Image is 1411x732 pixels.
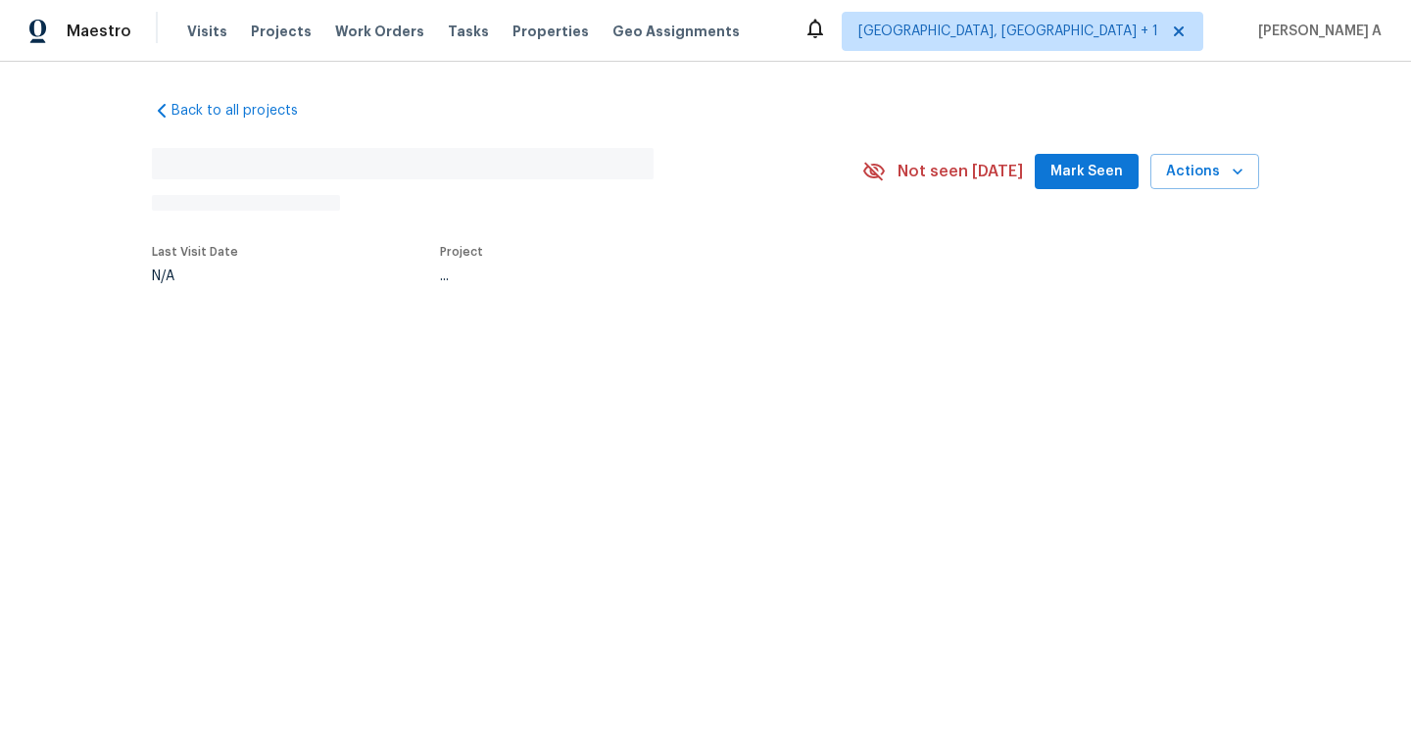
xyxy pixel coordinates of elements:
span: Last Visit Date [152,246,238,258]
span: Project [440,246,483,258]
span: [PERSON_NAME] A [1250,22,1382,41]
span: Geo Assignments [612,22,740,41]
span: Actions [1166,160,1243,184]
span: Maestro [67,22,131,41]
span: Not seen [DATE] [898,162,1023,181]
span: Properties [512,22,589,41]
span: Visits [187,22,227,41]
span: Work Orders [335,22,424,41]
span: [GEOGRAPHIC_DATA], [GEOGRAPHIC_DATA] + 1 [858,22,1158,41]
div: ... [440,269,816,283]
button: Actions [1150,154,1259,190]
span: Projects [251,22,312,41]
button: Mark Seen [1035,154,1139,190]
a: Back to all projects [152,101,340,121]
span: Mark Seen [1050,160,1123,184]
div: N/A [152,269,238,283]
span: Tasks [448,24,489,38]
